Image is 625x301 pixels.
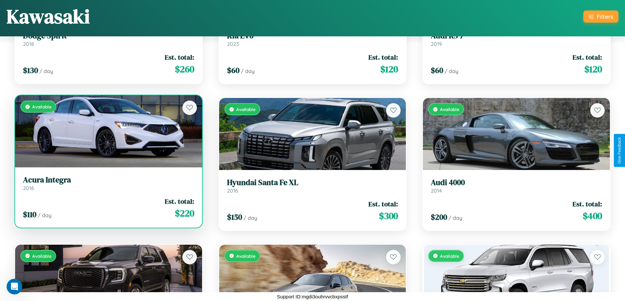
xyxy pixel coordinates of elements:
span: Est. total: [368,199,398,209]
span: $ 60 [227,65,240,76]
span: / day [243,215,257,221]
span: Available [440,106,459,112]
span: Est. total: [165,52,194,62]
span: $ 150 [227,212,242,222]
a: Acura Integra2016 [23,175,194,191]
span: Available [440,253,459,259]
span: $ 110 [23,209,36,220]
span: $ 220 [175,207,194,220]
h3: Acura Integra [23,175,194,185]
span: Est. total: [165,197,194,206]
span: $ 120 [584,63,602,76]
h3: Audi 4000 [431,178,602,187]
span: Available [236,253,256,259]
span: $ 60 [431,65,443,76]
span: / day [448,215,462,221]
span: / day [241,68,255,74]
h3: Hyundai Santa Fe XL [227,178,398,187]
div: Filters [597,13,613,20]
span: Est. total: [573,199,602,209]
iframe: Intercom live chat [7,279,22,294]
span: Available [236,106,256,112]
span: / day [445,68,458,74]
span: 2014 [431,187,442,194]
a: Audi 40002014 [431,178,602,194]
span: / day [38,212,52,218]
h1: Kawasaki [7,3,90,30]
span: 2019 [431,41,442,47]
span: 2018 [23,41,34,47]
span: Est. total: [573,52,602,62]
a: Kia EV62023 [227,31,398,47]
a: Hyundai Santa Fe XL2016 [227,178,398,194]
span: 2023 [227,41,239,47]
span: $ 130 [23,65,38,76]
span: $ 120 [380,63,398,76]
a: Audi RS 72019 [431,31,602,47]
span: Available [32,104,52,109]
span: $ 260 [175,63,194,76]
span: 2016 [227,187,238,194]
span: $ 200 [431,212,447,222]
span: Available [32,253,52,259]
button: Filters [583,10,618,23]
a: Dodge Spirit2018 [23,31,194,47]
span: $ 300 [379,209,398,222]
span: Est. total: [368,52,398,62]
span: 2016 [23,185,34,191]
span: $ 400 [583,209,602,222]
span: / day [39,68,53,74]
div: Give Feedback [617,137,622,164]
p: Support ID: mgdi3ouhrvvcbxpsstf [277,292,348,301]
